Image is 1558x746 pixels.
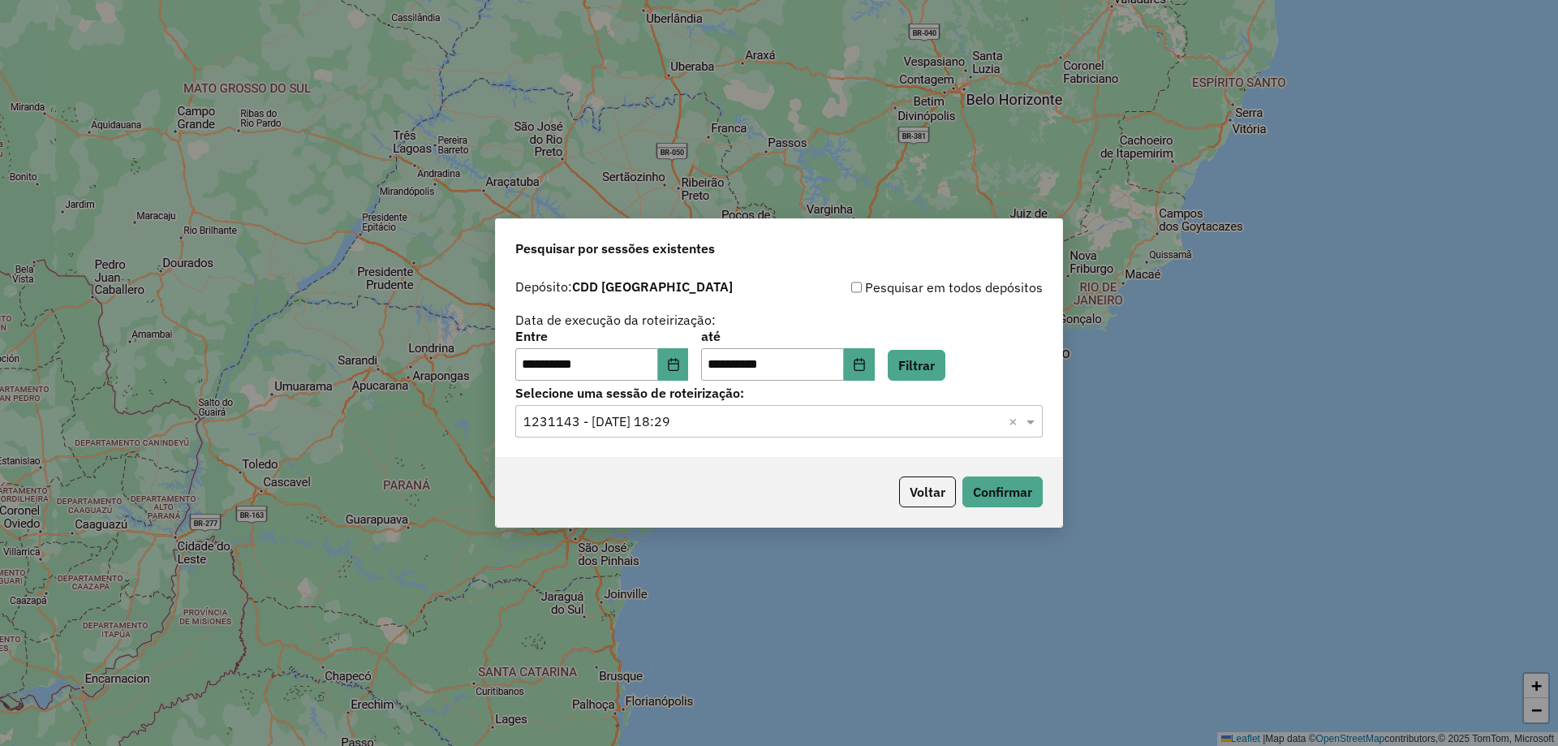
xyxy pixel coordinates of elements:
label: Depósito: [515,277,733,296]
label: Data de execução da roteirização: [515,310,716,330]
strong: CDD [GEOGRAPHIC_DATA] [572,278,733,295]
div: Pesquisar em todos depósitos [779,278,1043,297]
span: Pesquisar por sessões existentes [515,239,715,258]
label: até [701,326,874,346]
button: Choose Date [844,348,875,381]
button: Voltar [899,476,956,507]
label: Entre [515,326,688,346]
label: Selecione uma sessão de roteirização: [515,383,1043,403]
span: Clear all [1009,412,1022,431]
button: Confirmar [962,476,1043,507]
button: Choose Date [658,348,689,381]
button: Filtrar [888,350,945,381]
